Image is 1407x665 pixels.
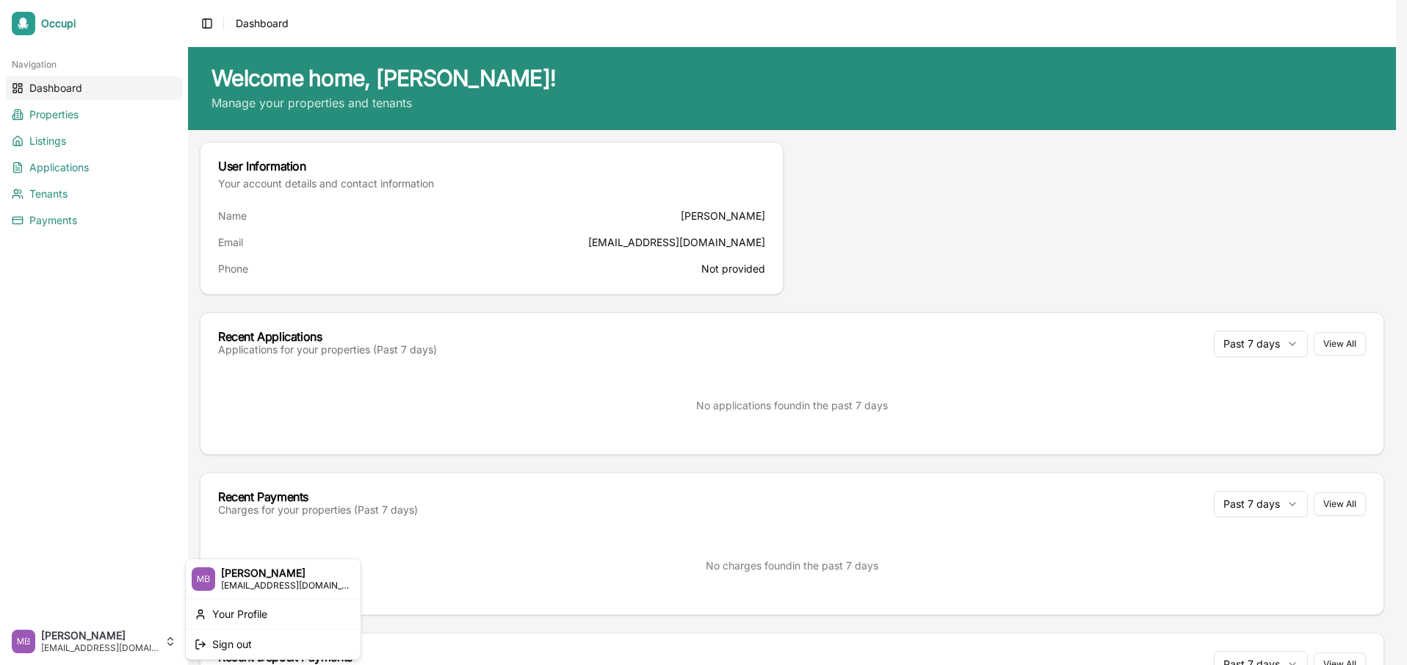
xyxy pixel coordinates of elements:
[701,262,765,276] dd: Not provided
[29,134,66,148] span: Listings
[29,160,89,175] span: Applications
[218,160,765,172] div: User Information
[218,209,247,223] dt: Name
[189,633,358,656] div: Sign out
[12,630,35,653] img: Matt Barnicle
[189,603,358,626] div: Your Profile
[29,107,79,122] span: Properties
[41,642,159,654] span: [EMAIL_ADDRESS][DOMAIN_NAME]
[221,567,355,580] span: [PERSON_NAME]
[218,375,1366,436] div: No applications found in the past 7 days
[236,16,289,31] nav: breadcrumb
[211,94,1372,112] p: Manage your properties and tenants
[29,187,68,201] span: Tenants
[218,342,437,357] div: Applications for your properties (Past 7 days)
[236,17,289,29] span: Dashboard
[1314,492,1366,516] button: View All
[41,629,159,642] span: [PERSON_NAME]
[588,235,765,250] dd: [EMAIL_ADDRESS][DOMAIN_NAME]
[1314,332,1366,356] button: View All
[218,331,437,342] div: Recent Applications
[681,209,765,223] dd: [PERSON_NAME]
[192,567,215,591] img: Matt Barnicle
[218,503,418,517] div: Charges for your properties (Past 7 days)
[211,65,1372,91] h1: Welcome home, [PERSON_NAME]!
[218,535,1366,597] div: No charges found in the past 7 days
[218,176,765,191] div: Your account details and contact information
[29,81,82,96] span: Dashboard
[218,235,243,250] dt: Email
[218,262,248,276] dt: Phone
[6,53,182,76] div: Navigation
[29,213,77,228] span: Payments
[41,17,176,30] span: Occupi
[218,491,418,503] div: Recent Payments
[221,580,355,592] span: [EMAIL_ADDRESS][DOMAIN_NAME]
